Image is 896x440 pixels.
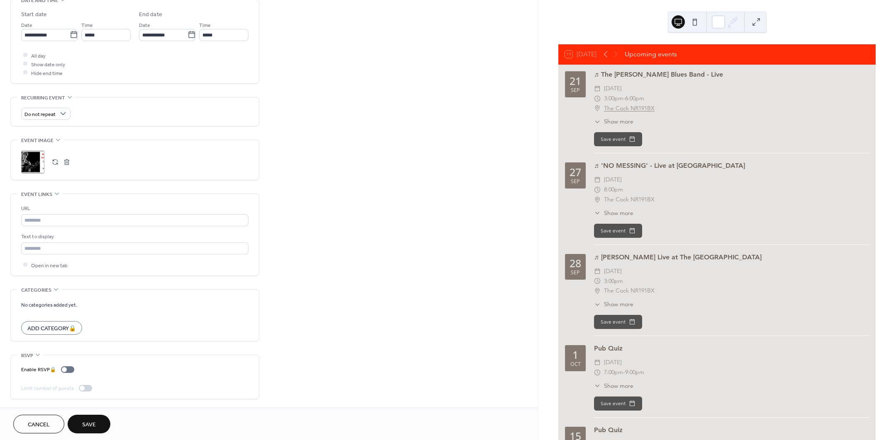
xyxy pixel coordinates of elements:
[604,358,622,367] span: [DATE]
[594,315,642,329] button: Save event
[81,21,93,29] span: Time
[21,150,44,174] div: ;
[604,286,655,296] span: The Cock NR191BX
[594,252,869,262] div: ♬ [PERSON_NAME] Live at The [GEOGRAPHIC_DATA]
[13,415,64,433] button: Cancel
[604,276,623,286] span: 3:00pm
[594,84,601,94] div: ​
[571,88,580,93] div: Sep
[604,94,623,104] span: 3:00pm
[604,104,655,114] a: The Cock NR191BX
[594,117,633,126] button: ​Show more
[21,300,77,309] span: No categories added yet.
[21,351,33,360] span: RSVP
[571,179,580,184] div: Sep
[570,167,581,177] div: 27
[31,69,63,77] span: Hide end time
[21,136,54,145] span: Event image
[24,109,56,119] span: Do not repeat
[604,175,622,185] span: [DATE]
[594,382,633,390] button: ​Show more
[604,209,633,218] span: Show more
[594,367,601,377] div: ​
[31,60,65,69] span: Show date only
[594,161,869,171] div: ♬ 'NO MESSING' - Live at [GEOGRAPHIC_DATA]
[594,382,601,390] div: ​
[594,209,601,218] div: ​
[594,117,601,126] div: ​
[21,21,32,29] span: Date
[28,421,50,429] span: Cancel
[604,117,633,126] span: Show more
[594,209,633,218] button: ​Show more
[68,415,110,433] button: Save
[594,94,601,104] div: ​
[594,132,642,146] button: Save event
[82,421,96,429] span: Save
[31,261,68,270] span: Open in new tab
[594,175,601,185] div: ​
[594,286,601,296] div: ​
[21,204,247,213] div: URL
[139,10,162,19] div: End date
[604,382,633,390] span: Show more
[594,300,633,309] button: ​Show more
[572,350,578,360] div: 1
[21,190,52,199] span: Event links
[594,224,642,238] button: Save event
[625,94,644,104] span: 6:00pm
[625,367,644,377] span: 9:00pm
[21,286,51,295] span: Categories
[594,195,601,205] div: ​
[594,185,601,195] div: ​
[199,21,211,29] span: Time
[594,396,642,411] button: Save event
[21,384,74,393] div: Limit number of guests
[594,266,601,276] div: ​
[594,425,869,435] div: Pub Quiz
[594,343,869,353] div: Pub Quiz
[604,84,622,94] span: [DATE]
[604,195,655,205] span: The Cock NR191BX
[570,258,581,268] div: 28
[623,94,625,104] span: -
[604,300,633,309] span: Show more
[604,185,623,195] span: 8:00pm
[625,49,677,59] div: Upcoming events
[594,70,869,80] div: ♬ The [PERSON_NAME] Blues Band - Live
[21,94,65,102] span: Recurring event
[594,358,601,367] div: ​
[594,104,601,114] div: ​
[594,300,601,309] div: ​
[31,51,46,60] span: All day
[21,10,47,19] div: Start date
[570,362,581,367] div: Oct
[21,232,247,241] div: Text to display
[594,276,601,286] div: ​
[604,367,623,377] span: 7:00pm
[570,76,581,86] div: 21
[604,266,622,276] span: [DATE]
[571,270,580,276] div: Sep
[139,21,150,29] span: Date
[623,367,625,377] span: -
